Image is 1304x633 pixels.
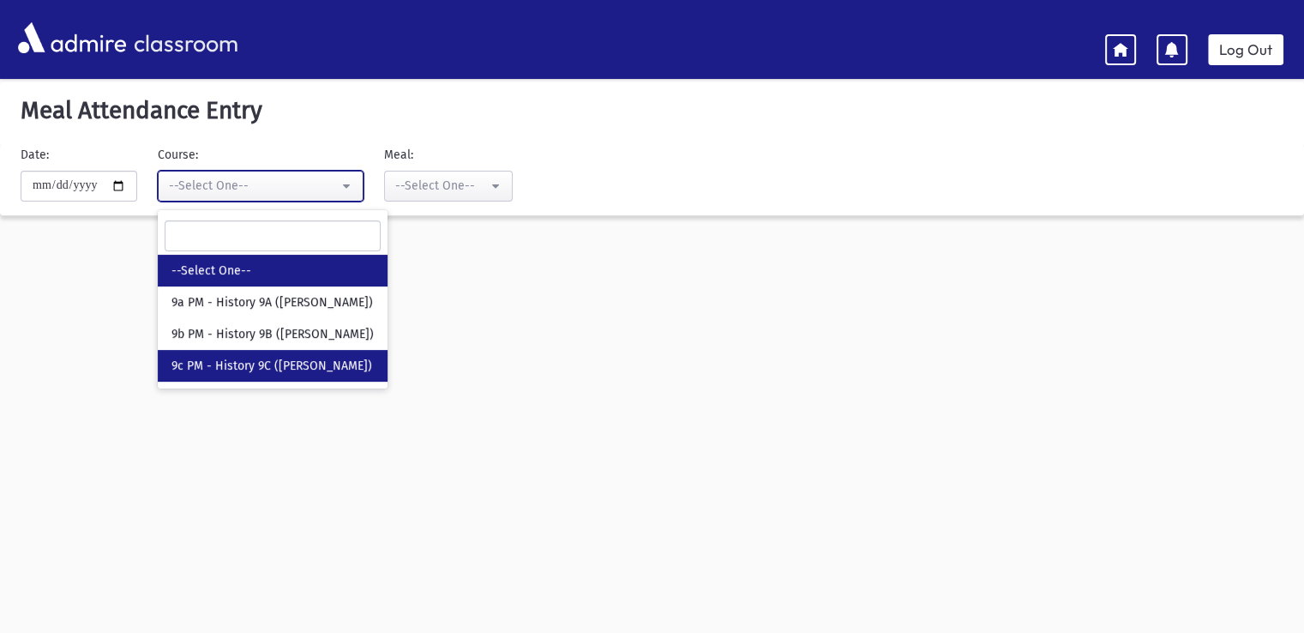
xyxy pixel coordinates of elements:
span: 9a PM - History 9A ([PERSON_NAME]) [171,294,373,311]
span: --Select One-- [171,262,251,280]
img: AdmirePro [14,18,130,57]
label: Date: [21,146,49,164]
a: Log Out [1208,34,1283,65]
button: --Select One-- [158,171,364,202]
button: --Select One-- [384,171,513,202]
span: classroom [130,15,238,61]
label: Meal: [384,146,413,164]
div: --Select One-- [169,177,339,195]
span: 9c PM - History 9C ([PERSON_NAME]) [171,358,372,375]
span: 9b PM - History 9B ([PERSON_NAME]) [171,326,374,343]
label: Course: [158,146,198,164]
h5: Meal Attendance Entry [14,96,1290,125]
input: Search [165,220,381,251]
div: --Select One-- [395,177,488,195]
